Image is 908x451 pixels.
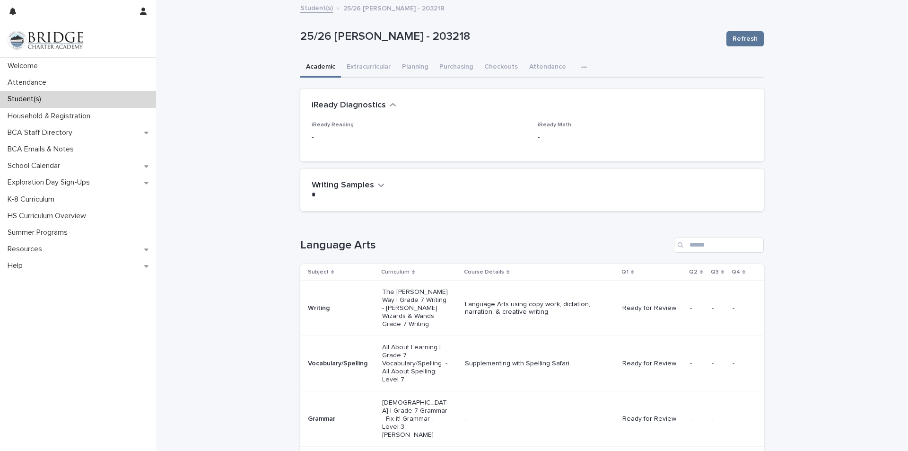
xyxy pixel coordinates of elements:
p: Household & Registration [4,112,98,121]
p: Ready for Review [622,304,682,312]
p: K-8 Curriculum [4,195,62,204]
button: iReady Diagnostics [312,100,396,111]
span: iReady Reading [312,122,354,128]
p: 25/26 [PERSON_NAME] - 203218 [343,2,445,13]
p: Welcome [4,62,45,71]
p: The [PERSON_NAME] Way | Grade 7 Writing - [PERSON_NAME] Wizards & Wands Grade 7 Writing [382,288,450,328]
button: Purchasing [434,58,479,78]
tr: Vocabulary/SpellingAll About Learning | Grade 7 Vocabulary/Spelling - All About Spelling: Level 7... [300,336,764,391]
p: - [690,415,704,423]
button: Checkouts [479,58,524,78]
p: Summer Programs [4,228,75,237]
p: Language Arts using copy work, dictation, narration, & creative writing [465,301,600,317]
p: Grammar [308,415,375,423]
p: Course Details [464,267,504,277]
a: Student(s) [300,2,333,13]
button: Attendance [524,58,572,78]
p: BCA Emails & Notes [4,145,81,154]
p: Attendance [4,78,54,87]
img: V1C1m3IdTEidaUdm9Hs0 [8,31,83,50]
tr: Grammar[DEMOGRAPHIC_DATA] | Grade 7 Grammar - Fix it! Grammar - Level 3 [PERSON_NAME]-Ready for R... [300,391,764,447]
p: Help [4,261,30,270]
tr: WritingThe [PERSON_NAME] Way | Grade 7 Writing - [PERSON_NAME] Wizards & Wands Grade 7 WritingLan... [300,281,764,336]
h1: Language Arts [300,239,670,252]
input: Search [674,238,764,253]
p: All About Learning | Grade 7 Vocabulary/Spelling - All About Spelling: Level 7 [382,344,450,383]
p: Ready for Review [622,415,682,423]
p: Writing [308,304,375,312]
p: School Calendar [4,161,68,170]
h2: iReady Diagnostics [312,100,386,111]
p: Subject [308,267,329,277]
button: Planning [396,58,434,78]
p: - [690,360,704,368]
p: 25/26 [PERSON_NAME] - 203218 [300,30,719,44]
p: Curriculum [381,267,410,277]
p: Q2 [689,267,698,277]
span: Refresh [733,34,758,44]
p: Vocabulary/Spelling [308,360,375,368]
p: Supplementing with Spelling Safari [465,360,600,368]
p: - [733,304,749,312]
p: [DEMOGRAPHIC_DATA] | Grade 7 Grammar - Fix it! Grammar - Level 3 [PERSON_NAME] [382,399,450,439]
span: iReady Math [538,122,571,128]
p: Q1 [621,267,629,277]
p: - [712,415,725,423]
p: Resources [4,245,50,254]
h2: Writing Samples [312,180,374,191]
p: Ready for Review [622,360,682,368]
button: Academic [300,58,341,78]
p: - [733,360,749,368]
p: Q3 [711,267,719,277]
p: Student(s) [4,95,49,104]
p: HS Curriculum Overview [4,212,94,221]
p: - [465,415,600,423]
p: - [312,133,526,142]
p: BCA Staff Directory [4,128,80,137]
button: Extracurricular [341,58,396,78]
p: - [538,133,752,142]
p: Exploration Day Sign-Ups [4,178,97,187]
button: Writing Samples [312,180,384,191]
p: - [690,304,704,312]
p: - [712,304,725,312]
p: - [712,360,725,368]
p: - [733,415,749,423]
button: Refresh [726,31,764,46]
p: Q4 [732,267,740,277]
